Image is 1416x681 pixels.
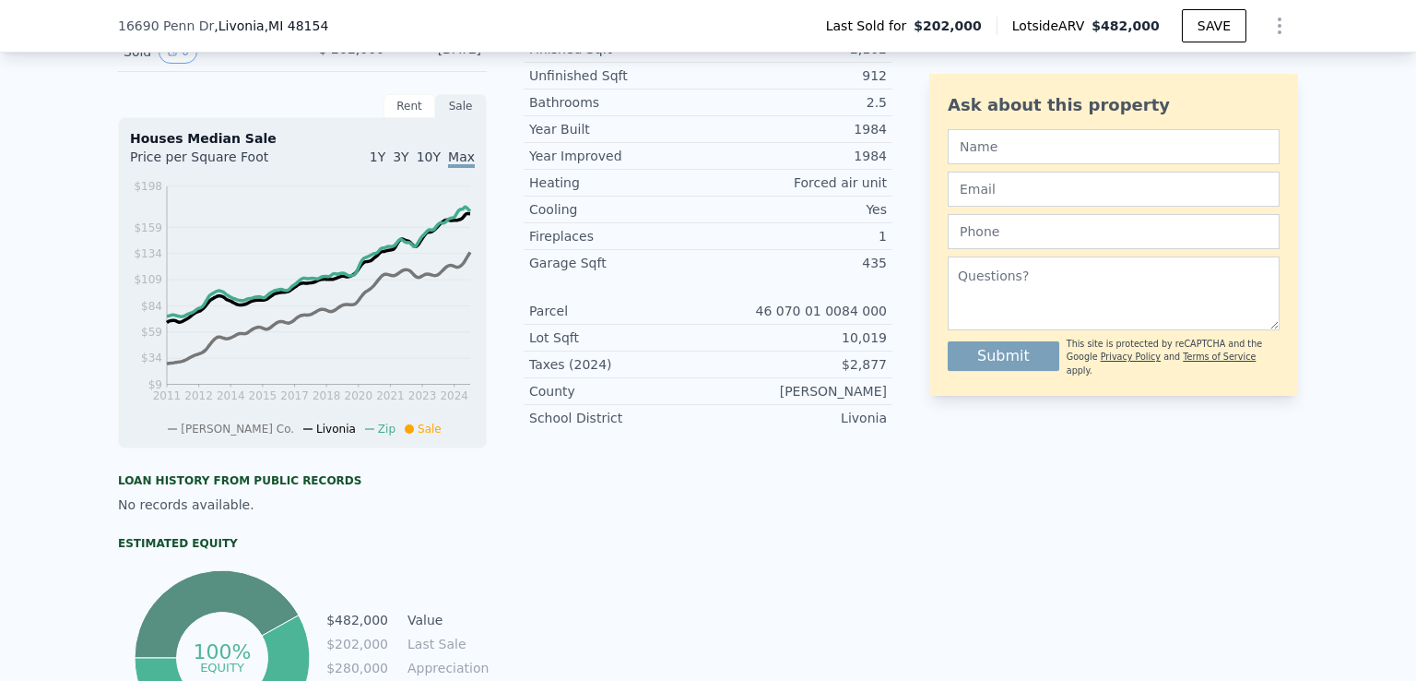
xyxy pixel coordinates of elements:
td: Value [404,610,487,630]
div: School District [529,409,708,427]
div: 912 [708,66,887,85]
div: Taxes (2024) [529,355,708,374]
span: $482,000 [1091,18,1160,33]
tspan: 2021 [376,389,405,402]
span: Last Sold for [826,17,914,35]
div: Livonia [708,409,887,427]
tspan: equity [200,660,244,674]
a: Terms of Service [1183,352,1256,362]
tspan: $84 [141,300,162,313]
div: No records available. [118,496,487,514]
span: Zip [378,423,395,436]
div: Lot Sqft [529,329,708,347]
tspan: 2020 [345,389,373,402]
span: , Livonia [214,17,328,35]
span: 16690 Penn Dr [118,17,214,35]
div: 10,019 [708,329,887,347]
tspan: 2023 [408,389,437,402]
input: Name [948,129,1280,164]
span: 10Y [417,149,441,164]
div: Yes [708,200,887,219]
input: Phone [948,214,1280,249]
div: [PERSON_NAME] [708,382,887,400]
tspan: 100% [193,640,251,663]
span: Livonia [316,423,356,436]
div: Rent [383,94,435,118]
tspan: 2012 [184,389,213,402]
div: County [529,382,708,400]
td: $202,000 [325,634,389,654]
span: $202,000 [914,17,982,35]
tspan: $9 [148,378,162,391]
tspan: 2017 [280,389,309,402]
span: Max [448,149,475,168]
a: Privacy Policy [1101,352,1161,362]
div: Loan history from public records [118,473,487,488]
tspan: 2018 [313,389,341,402]
div: Fireplaces [529,227,708,245]
td: $280,000 [325,658,389,678]
div: 2.5 [708,93,887,112]
div: Year Improved [529,147,708,165]
tspan: 2011 [153,389,182,402]
div: 46 070 01 0084 000 [708,302,887,320]
tspan: $159 [134,221,162,234]
div: Parcel [529,302,708,320]
div: Forced air unit [708,173,887,192]
span: , MI 48154 [265,18,329,33]
button: Show Options [1261,7,1298,44]
tspan: 2015 [249,389,277,402]
span: 3Y [393,149,408,164]
div: Year Built [529,120,708,138]
span: Lotside ARV [1012,17,1091,35]
div: Garage Sqft [529,254,708,272]
div: $2,877 [708,355,887,374]
div: Sale [435,94,487,118]
div: 1984 [708,120,887,138]
tspan: 2014 [217,389,245,402]
div: Houses Median Sale [130,129,475,148]
tspan: 2024 [440,389,468,402]
td: $482,000 [325,610,389,630]
tspan: $134 [134,247,162,260]
tspan: $109 [134,273,162,286]
div: Ask about this property [948,92,1280,118]
div: 435 [708,254,887,272]
span: Sale [418,423,442,436]
span: [PERSON_NAME] Co. [181,423,294,436]
div: Unfinished Sqft [529,66,708,85]
div: This site is protected by reCAPTCHA and the Google and apply. [1067,338,1280,377]
div: 1 [708,227,887,245]
span: 1Y [370,149,385,164]
tspan: $198 [134,180,162,193]
tspan: $34 [141,352,162,364]
td: Appreciation [404,658,487,678]
div: 1984 [708,147,887,165]
div: Price per Square Foot [130,148,302,177]
tspan: $59 [141,326,162,339]
div: Cooling [529,200,708,219]
button: Submit [948,341,1059,371]
td: Last Sale [404,634,487,654]
div: Heating [529,173,708,192]
input: Email [948,172,1280,207]
div: Estimated Equity [118,536,487,551]
div: Bathrooms [529,93,708,112]
button: SAVE [1182,9,1246,42]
